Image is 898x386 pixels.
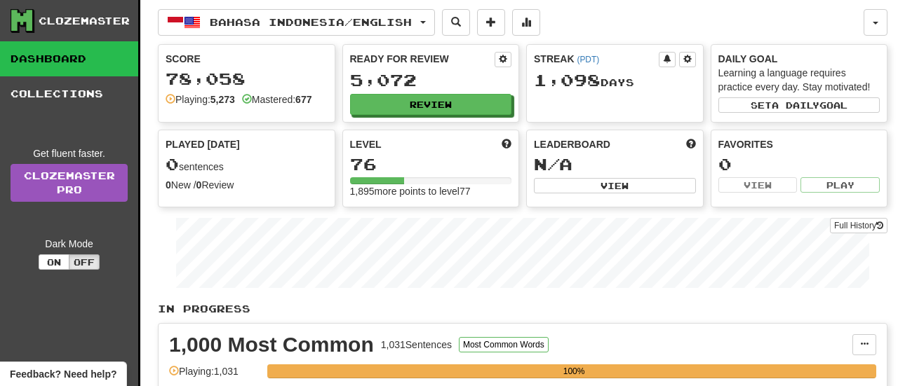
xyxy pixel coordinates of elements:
button: Play [800,177,880,193]
span: Level [350,137,382,151]
div: Day s [534,71,696,90]
a: ClozemasterPro [11,164,128,202]
div: 78,058 [166,70,328,88]
strong: 677 [295,94,311,105]
span: 0 [166,154,179,174]
div: sentences [166,156,328,174]
div: Ready for Review [350,52,495,66]
div: 76 [350,156,512,173]
a: (PDT) [577,55,599,64]
span: Open feedback widget [10,367,116,381]
button: Review [350,94,512,115]
span: This week in points, UTC [686,137,696,151]
button: Seta dailygoal [718,97,880,113]
div: 1,895 more points to level 77 [350,184,512,198]
p: In Progress [158,302,887,316]
strong: 5,273 [210,94,235,105]
div: Score [166,52,328,66]
div: 5,072 [350,71,512,89]
span: N/A [534,154,572,174]
strong: 0 [196,179,202,191]
button: View [718,177,798,193]
div: Mastered: [242,92,312,106]
div: 100% [272,364,876,378]
span: 1,098 [534,70,601,90]
div: Favorites [718,137,880,151]
span: Leaderboard [534,137,610,151]
button: Bahasa Indonesia/English [158,9,435,36]
div: 1,031 Sentences [381,338,452,352]
div: Streak [534,52,659,66]
button: On [39,254,69,270]
span: a daily [772,100,819,110]
div: Clozemaster [39,14,130,28]
div: Daily Goal [718,52,880,66]
div: 0 [718,156,880,173]
button: Full History [830,218,887,233]
div: Get fluent faster. [11,146,128,160]
div: New / Review [166,178,328,192]
button: Add sentence to collection [477,9,505,36]
div: Dark Mode [11,237,128,251]
strong: 0 [166,179,171,191]
span: Bahasa Indonesia / English [210,16,412,28]
span: Played [DATE] [166,137,240,151]
button: Search sentences [442,9,470,36]
div: 1,000 Most Common [169,334,374,355]
button: Most Common Words [459,337,549,352]
span: Score more points to level up [502,137,511,151]
button: More stats [512,9,540,36]
div: Learning a language requires practice every day. Stay motivated! [718,66,880,94]
div: Playing: [166,92,235,106]
button: Off [69,254,100,270]
button: View [534,178,696,193]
